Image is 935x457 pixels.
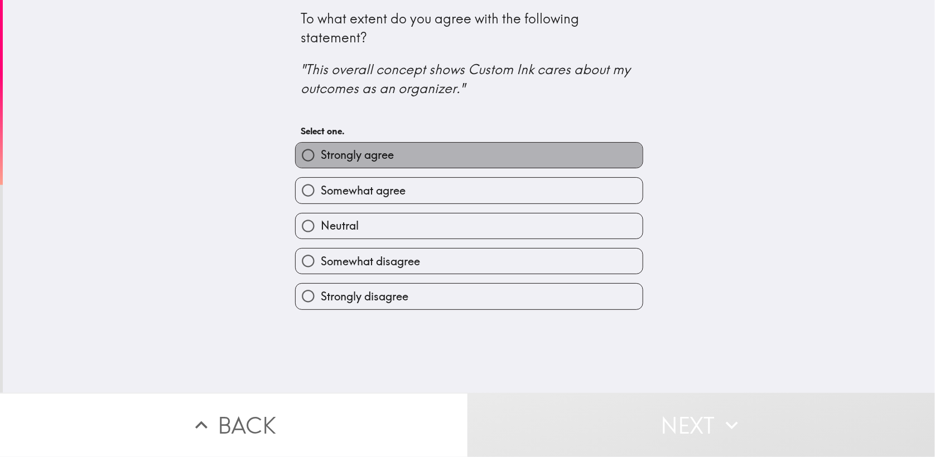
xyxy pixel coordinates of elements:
button: Strongly disagree [296,284,643,309]
div: To what extent do you agree with the following statement? [301,9,637,98]
h6: Select one. [301,125,637,137]
button: Somewhat agree [296,178,643,203]
button: Next [467,393,935,457]
button: Strongly agree [296,143,643,168]
span: Somewhat agree [321,183,406,198]
span: Somewhat disagree [321,254,420,269]
span: Neutral [321,218,359,234]
button: Somewhat disagree [296,249,643,274]
span: Strongly agree [321,147,394,163]
button: Neutral [296,213,643,239]
span: Strongly disagree [321,289,408,304]
i: "This overall concept shows Custom Ink cares about my outcomes as an organizer." [301,61,634,96]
